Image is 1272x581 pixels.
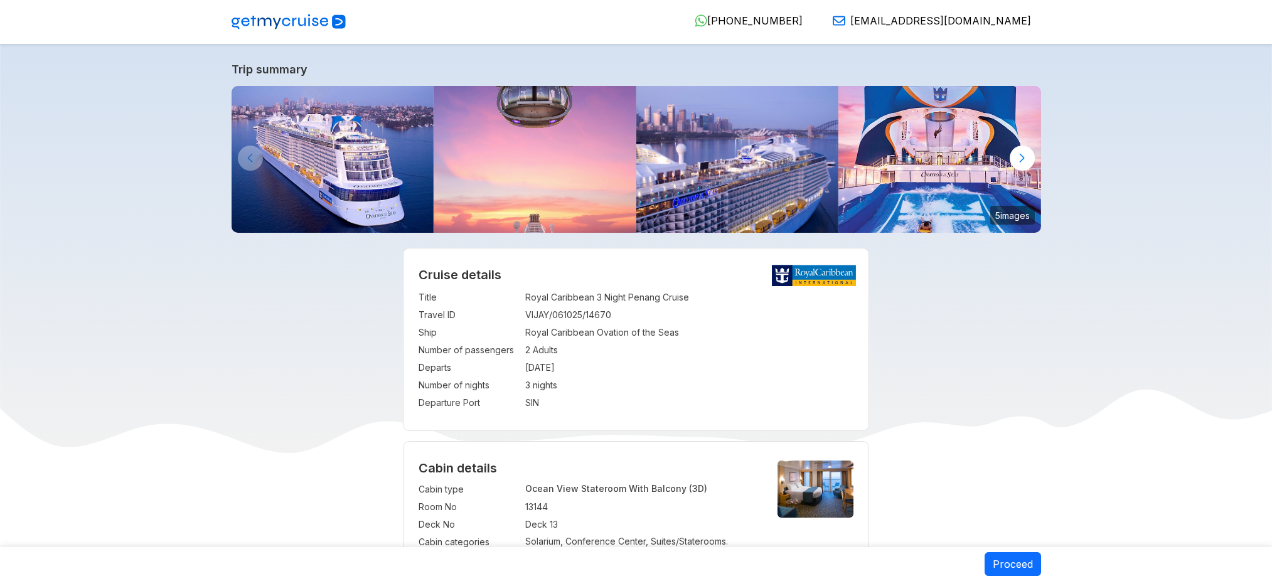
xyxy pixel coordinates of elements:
[519,324,525,341] td: :
[525,536,756,546] p: Solarium, Conference Center, Suites/Staterooms.
[519,341,525,359] td: :
[419,376,519,394] td: Number of nights
[833,14,845,27] img: Email
[823,14,1031,27] a: [EMAIL_ADDRESS][DOMAIN_NAME]
[689,483,707,494] span: (3D)
[525,376,853,394] td: 3 nights
[232,63,1041,76] a: Trip summary
[419,267,853,282] h2: Cruise details
[519,498,525,516] td: :
[519,359,525,376] td: :
[434,86,636,233] img: north-star-sunset-ovation-of-the-seas.jpg
[419,481,519,498] td: Cabin type
[695,14,707,27] img: WhatsApp
[636,86,839,233] img: ovation-of-the-seas-departing-from-sydney.jpg
[525,289,853,306] td: Royal Caribbean 3 Night Penang Cruise
[519,289,525,306] td: :
[519,516,525,533] td: :
[419,461,853,476] h4: Cabin details
[419,306,519,324] td: Travel ID
[707,14,803,27] span: [PHONE_NUMBER]
[525,394,853,412] td: SIN
[419,394,519,412] td: Departure Port
[525,359,853,376] td: [DATE]
[519,376,525,394] td: :
[525,341,853,359] td: 2 Adults
[525,483,756,494] p: Ocean View Stateroom With Balcony
[525,306,853,324] td: VIJAY/061025/14670
[419,533,519,551] td: Cabin categories
[685,14,803,27] a: [PHONE_NUMBER]
[519,306,525,324] td: :
[990,206,1035,225] small: 5 images
[419,341,519,359] td: Number of passengers
[419,498,519,516] td: Room No
[525,498,756,516] td: 13144
[519,533,525,551] td: :
[519,394,525,412] td: :
[419,324,519,341] td: Ship
[419,289,519,306] td: Title
[525,324,853,341] td: Royal Caribbean Ovation of the Seas
[985,552,1041,576] button: Proceed
[838,86,1041,233] img: ovation-of-the-seas-flowrider-sunset.jpg
[419,516,519,533] td: Deck No
[525,516,756,533] td: Deck 13
[850,14,1031,27] span: [EMAIL_ADDRESS][DOMAIN_NAME]
[232,86,434,233] img: ovation-exterior-back-aerial-sunset-port-ship.jpg
[419,359,519,376] td: Departs
[519,481,525,498] td: :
